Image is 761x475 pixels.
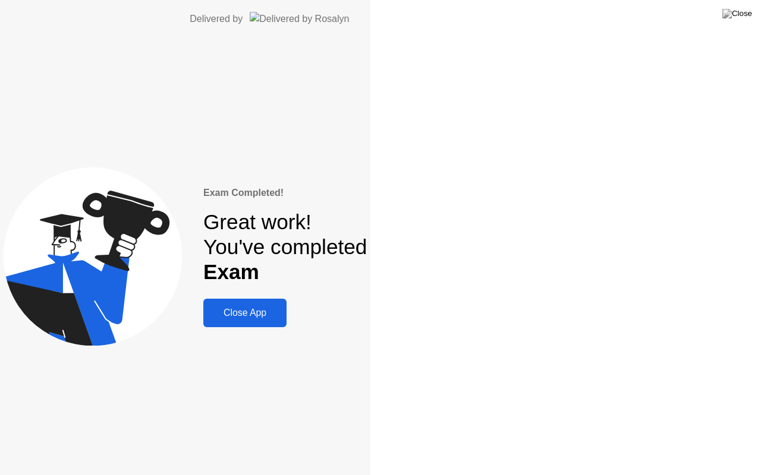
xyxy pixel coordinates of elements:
img: Delivered by Rosalyn [250,12,349,26]
button: Close App [203,299,287,327]
img: Close [722,9,752,18]
div: Delivered by [190,12,243,26]
b: Exam [203,260,259,283]
div: Exam Completed! [203,186,367,200]
div: Close App [207,308,283,318]
div: Great work! You've completed [203,210,367,285]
